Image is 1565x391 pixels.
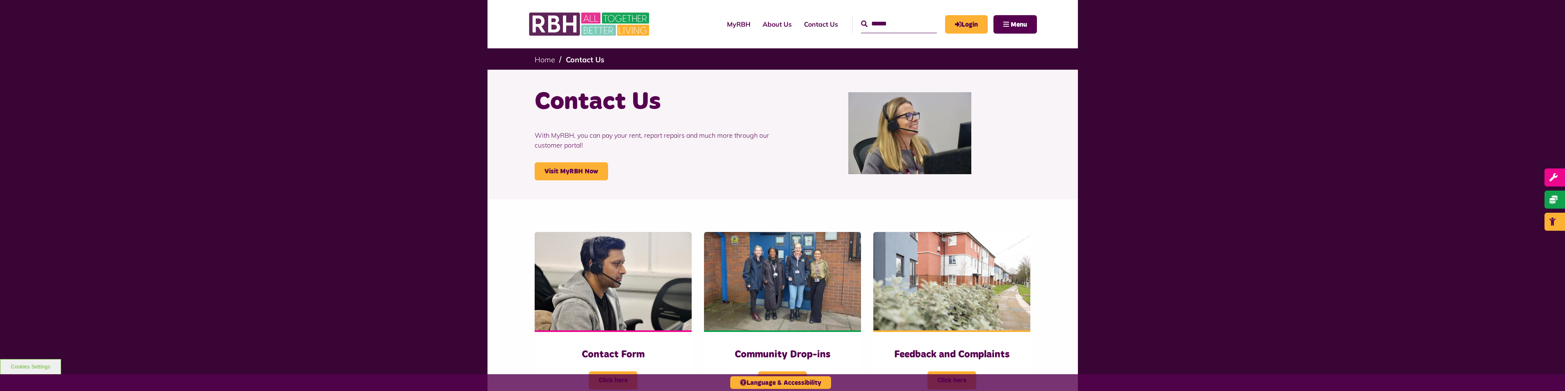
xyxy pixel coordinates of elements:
[589,371,638,389] span: Click here
[551,348,675,361] h3: Contact Form
[993,15,1037,34] button: Navigation
[890,348,1014,361] h3: Feedback and Complaints
[756,13,798,35] a: About Us
[566,55,604,64] a: Contact Us
[535,55,555,64] a: Home
[1011,21,1027,28] span: Menu
[720,348,845,361] h3: Community Drop-ins
[945,15,988,34] a: MyRBH
[758,371,807,389] span: Click here
[927,371,976,389] span: Click here
[529,8,652,40] img: RBH
[721,13,756,35] a: MyRBH
[535,118,777,162] p: With MyRBH, you can pay your rent, report repairs and much more through our customer portal!
[798,13,844,35] a: Contact Us
[704,232,861,330] img: Heywood Drop In 2024
[535,232,692,330] img: Contact Centre February 2024 (4)
[1528,354,1565,391] iframe: Netcall Web Assistant for live chat
[535,86,777,118] h1: Contact Us
[730,376,831,389] button: Language & Accessibility
[535,162,608,180] a: Visit MyRBH Now
[848,92,971,174] img: Contact Centre February 2024 (1)
[873,232,1030,330] img: SAZMEDIA RBH 22FEB24 97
